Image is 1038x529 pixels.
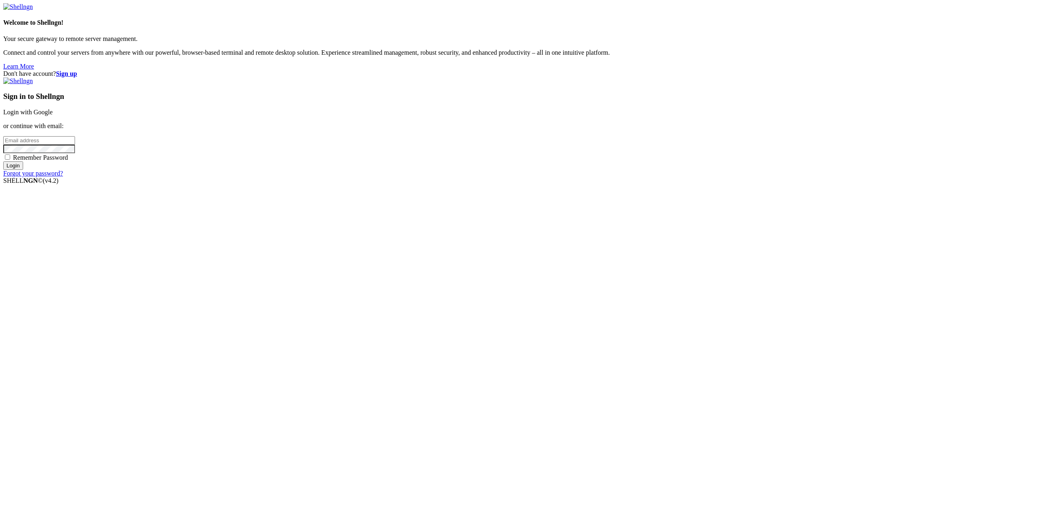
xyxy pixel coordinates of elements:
[24,177,38,184] b: NGN
[3,35,1035,43] p: Your secure gateway to remote server management.
[56,70,77,77] a: Sign up
[13,154,68,161] span: Remember Password
[3,19,1035,26] h4: Welcome to Shellngn!
[3,136,75,145] input: Email address
[3,109,53,116] a: Login with Google
[3,3,33,11] img: Shellngn
[3,63,34,70] a: Learn More
[3,161,23,170] input: Login
[43,177,59,184] span: 4.2.0
[3,92,1035,101] h3: Sign in to Shellngn
[3,170,63,177] a: Forgot your password?
[3,177,58,184] span: SHELL ©
[3,70,1035,77] div: Don't have account?
[5,154,10,160] input: Remember Password
[3,49,1035,56] p: Connect and control your servers from anywhere with our powerful, browser-based terminal and remo...
[3,122,1035,130] p: or continue with email:
[3,77,33,85] img: Shellngn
